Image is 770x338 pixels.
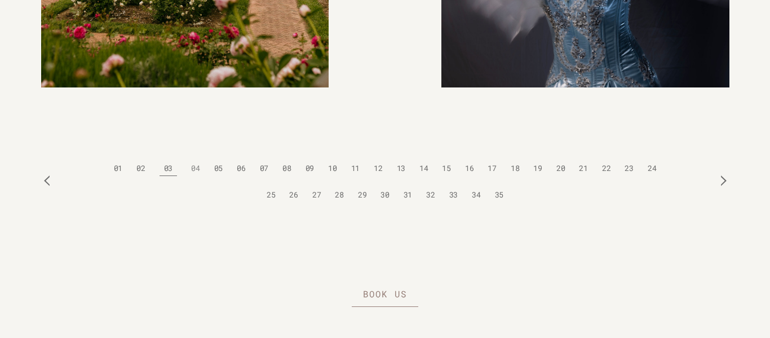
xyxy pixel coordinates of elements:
a: 03 [154,162,183,176]
a: 16 [459,155,479,182]
h5: 28 [335,182,343,208]
h5: 10 [328,155,337,182]
a: 31 [398,182,418,208]
a: 32 [421,182,440,208]
h5: 29 [358,182,366,208]
h5: 20 [556,155,565,182]
h5: 11 [351,155,360,182]
a: 11 [346,155,365,182]
a: 02 [131,155,151,182]
a: 04 [185,155,205,182]
h5: 23 [625,155,633,182]
a: 30 [375,182,395,208]
a: 15 [436,155,456,182]
a: 28 [329,182,349,208]
a: 13 [391,155,411,182]
a: 09 [300,155,320,182]
a: 08 [277,155,297,182]
h5: 33 [449,182,458,208]
h5: 14 [419,155,428,182]
a: 05 [209,155,228,182]
h5: 05 [214,155,223,182]
span: book us [352,281,418,308]
h5: 15 [442,155,450,182]
h5: 17 [488,155,496,182]
h5: 27 [312,182,321,208]
a: 26 [284,182,303,208]
a: 10 [322,155,342,182]
a: 17 [482,155,502,182]
a: 21 [573,155,593,182]
a: 06 [231,155,251,182]
h5: 16 [465,155,473,182]
h5: 08 [282,155,291,182]
h5: 19 [533,155,542,182]
a: 24 [642,155,662,182]
h5: 06 [237,155,245,182]
a: 12 [368,155,388,182]
h5: 13 [397,155,405,182]
h5: 34 [472,182,480,208]
a: 19 [528,155,547,182]
h5: 31 [404,182,412,208]
h5: 21 [579,155,587,182]
a: 25 [261,182,281,208]
h5: 01 [114,155,122,182]
a: book us [352,281,418,310]
a: 34 [466,182,486,208]
a: 27 [307,182,326,208]
h5: 02 [136,155,145,182]
a: 29 [352,182,372,208]
h5: 22 [602,155,610,182]
h5: 25 [267,182,275,208]
h5: 09 [306,155,314,182]
h5: 30 [380,182,389,208]
a: 33 [444,182,463,208]
h5: 32 [426,182,435,208]
a: 23 [619,155,639,182]
h5: 12 [374,155,382,182]
h5: 24 [648,155,656,182]
h5: 04 [191,155,200,182]
a: 22 [596,155,616,182]
h5: 35 [495,182,503,208]
a: 35 [489,182,509,208]
a: 01 [108,155,128,182]
h5: 26 [289,182,298,208]
h5: 18 [511,155,519,182]
a: 20 [551,155,570,182]
h5: 07 [260,155,268,182]
a: 14 [414,155,433,182]
a: 18 [505,155,525,182]
a: 07 [254,155,274,182]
